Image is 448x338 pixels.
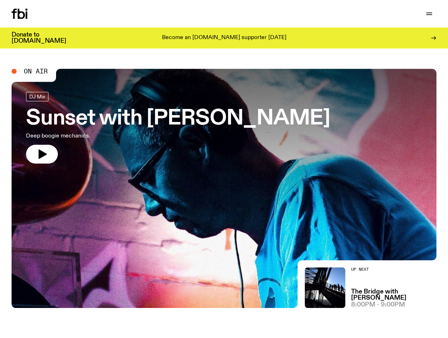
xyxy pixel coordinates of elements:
[26,132,211,140] p: Deep boogie mechanics.
[26,92,48,101] a: DJ Mix
[26,109,330,129] h3: Sunset with [PERSON_NAME]
[351,302,405,308] span: 8:00pm - 9:00pm
[12,69,436,308] a: Simon Caldwell stands side on, looking downwards. He has headphones on. Behind him is a brightly ...
[29,94,45,99] span: DJ Mix
[24,68,48,75] span: On Air
[26,92,330,164] a: Sunset with [PERSON_NAME]Deep boogie mechanics.
[12,32,66,44] h3: Donate to [DOMAIN_NAME]
[305,267,345,308] img: People climb Sydney's Harbour Bridge
[351,267,436,271] h2: Up Next
[351,289,436,301] a: The Bridge with [PERSON_NAME]
[162,35,286,41] p: Become an [DOMAIN_NAME] supporter [DATE]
